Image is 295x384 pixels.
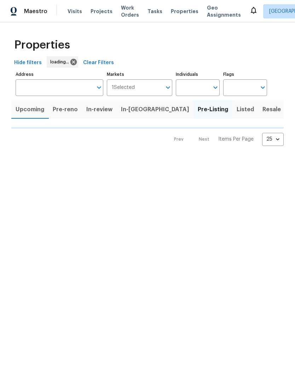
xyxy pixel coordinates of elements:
[91,8,112,15] span: Projects
[171,8,198,15] span: Properties
[112,85,135,91] span: 1 Selected
[258,83,268,92] button: Open
[147,9,162,14] span: Tasks
[223,72,267,77] label: Flags
[16,105,44,114] span: Upcoming
[237,105,254,114] span: Listed
[94,83,104,92] button: Open
[163,83,173,92] button: Open
[121,4,139,18] span: Work Orders
[262,130,284,148] div: 25
[53,105,78,114] span: Pre-reno
[24,8,47,15] span: Maestro
[50,58,72,66] span: loading...
[198,105,228,114] span: Pre-Listing
[47,56,78,68] div: loading...
[218,136,254,143] p: Items Per Page
[80,56,117,69] button: Clear Filters
[86,105,112,114] span: In-review
[16,72,103,77] label: Address
[14,41,70,49] span: Properties
[207,4,241,18] span: Geo Assignments
[121,105,189,114] span: In-[GEOGRAPHIC_DATA]
[68,8,82,15] span: Visits
[83,58,114,67] span: Clear Filters
[107,72,173,77] label: Markets
[14,58,42,67] span: Hide filters
[176,72,220,77] label: Individuals
[210,83,220,92] button: Open
[11,56,45,69] button: Hide filters
[167,133,284,146] nav: Pagination Navigation
[262,105,281,114] span: Resale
